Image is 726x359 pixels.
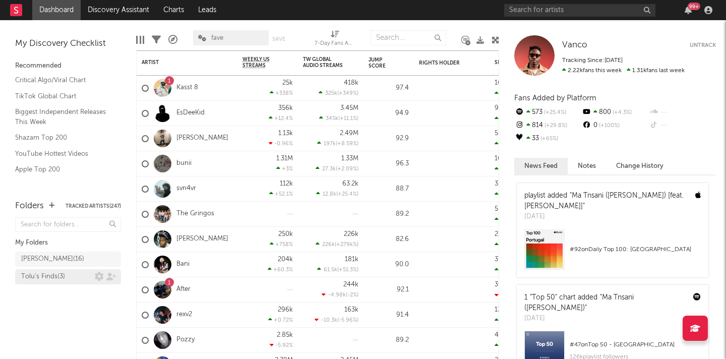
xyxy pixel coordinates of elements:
div: +52.1 % [269,191,293,197]
div: 88.7 [369,183,409,195]
div: 92.9 [369,133,409,145]
div: ( ) [319,90,358,96]
input: Search for folders... [15,217,121,232]
div: 89.2 [369,334,409,346]
span: Fans Added by Platform [514,94,596,102]
a: After [176,285,191,294]
div: 296k [278,307,293,313]
span: +100 % [597,123,620,129]
span: +25.4 % [542,110,566,115]
span: +349 % [339,91,357,96]
div: My Discovery Checklist [15,38,121,50]
div: 356k [278,105,293,111]
a: Bani [176,260,190,269]
div: -- [649,119,716,132]
a: Shazam Top 200 [15,132,111,143]
span: -10.3k [321,318,337,323]
div: -0.96 % [269,140,293,147]
div: 204k [278,256,293,263]
div: 181k [345,256,358,263]
button: Change History [606,158,674,174]
a: #92onDaily Top 100: [GEOGRAPHIC_DATA] [517,229,708,277]
span: 27.3k [322,166,336,172]
span: +4.3 % [611,110,632,115]
button: 99+ [685,6,692,14]
span: +11.1 % [340,116,357,122]
div: Tolu's Finds ( 3 ) [21,271,65,283]
div: A&R Pipeline [168,25,177,54]
button: Save [272,36,285,42]
span: -4.98k [328,292,346,298]
span: 345k [326,116,338,122]
span: Weekly US Streams [243,56,278,69]
a: EsDeeKid [176,109,205,117]
div: # 47 on Top 50 - [GEOGRAPHIC_DATA] [570,339,701,351]
a: [PERSON_NAME] [176,235,228,244]
span: fave [211,35,223,41]
span: -2 % [347,292,357,298]
div: 99 + [688,3,700,10]
span: 2.22k fans this week [562,68,622,74]
div: 94.9 [369,107,409,119]
div: 226k [344,231,358,237]
span: +25.4 % [338,192,357,197]
a: Spotify Track Velocity Chart [15,180,111,191]
input: Search... [371,30,446,45]
div: 2.49M [340,130,358,137]
div: ( ) [316,165,358,172]
div: Recommended [15,60,121,72]
input: Search for artists [504,4,655,17]
a: rexv2 [176,311,192,319]
div: 89.2 [369,208,409,220]
a: "Ma Tnsani ([PERSON_NAME]) [feat. [PERSON_NAME]]" [524,192,684,210]
a: TikTok Global Chart [15,91,111,102]
a: [PERSON_NAME](16) [15,252,121,267]
div: 1.13k [278,130,293,137]
div: Artist [142,59,217,66]
div: 1.31M [276,155,293,162]
a: YouTube Hottest Videos [15,148,111,159]
a: Biggest Independent Releases This Week [15,106,111,127]
span: 12.8k [323,192,336,197]
a: bunii [176,159,192,168]
div: ( ) [316,241,358,248]
button: Tracked Artists(247) [66,204,121,209]
div: 800 [581,106,648,119]
a: svn4vr [176,185,196,193]
div: ( ) [315,317,358,323]
div: +3 % [276,165,293,172]
div: [DATE] [524,314,686,324]
div: ( ) [322,291,358,298]
div: My Folders [15,237,121,249]
div: 63.2k [342,181,358,187]
div: 573 [514,106,581,119]
div: 25k [282,80,293,86]
div: 7-Day Fans Added (7-Day Fans Added) [315,38,355,50]
div: Rights Holder [419,60,469,66]
div: TW Global Audio Streams [303,56,343,69]
div: Edit Columns [136,25,144,54]
div: +60.3 % [268,266,293,273]
div: -- [649,106,716,119]
span: +65 % [539,136,558,142]
div: 0 [581,119,648,132]
span: Tracking Since: [DATE] [562,57,623,64]
span: 61.5k [324,267,337,273]
span: +279k % [336,242,357,248]
span: -5.96 % [339,318,357,323]
span: Vanco [562,41,587,49]
div: 112k [280,181,293,187]
div: [DATE] [524,212,688,222]
span: +29.8 % [543,123,567,129]
a: Vanco [562,40,587,50]
span: +8.59 % [337,141,357,147]
div: 1.33M [341,155,358,162]
a: "Ma Tnsani ([PERSON_NAME])" [524,294,634,312]
div: [PERSON_NAME] ( 16 ) [21,253,84,265]
div: +338 % [270,90,293,96]
div: -5.92 % [270,342,293,348]
div: ( ) [316,191,358,197]
span: 325k [325,91,337,96]
div: 250k [278,231,293,237]
button: Notes [568,158,606,174]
